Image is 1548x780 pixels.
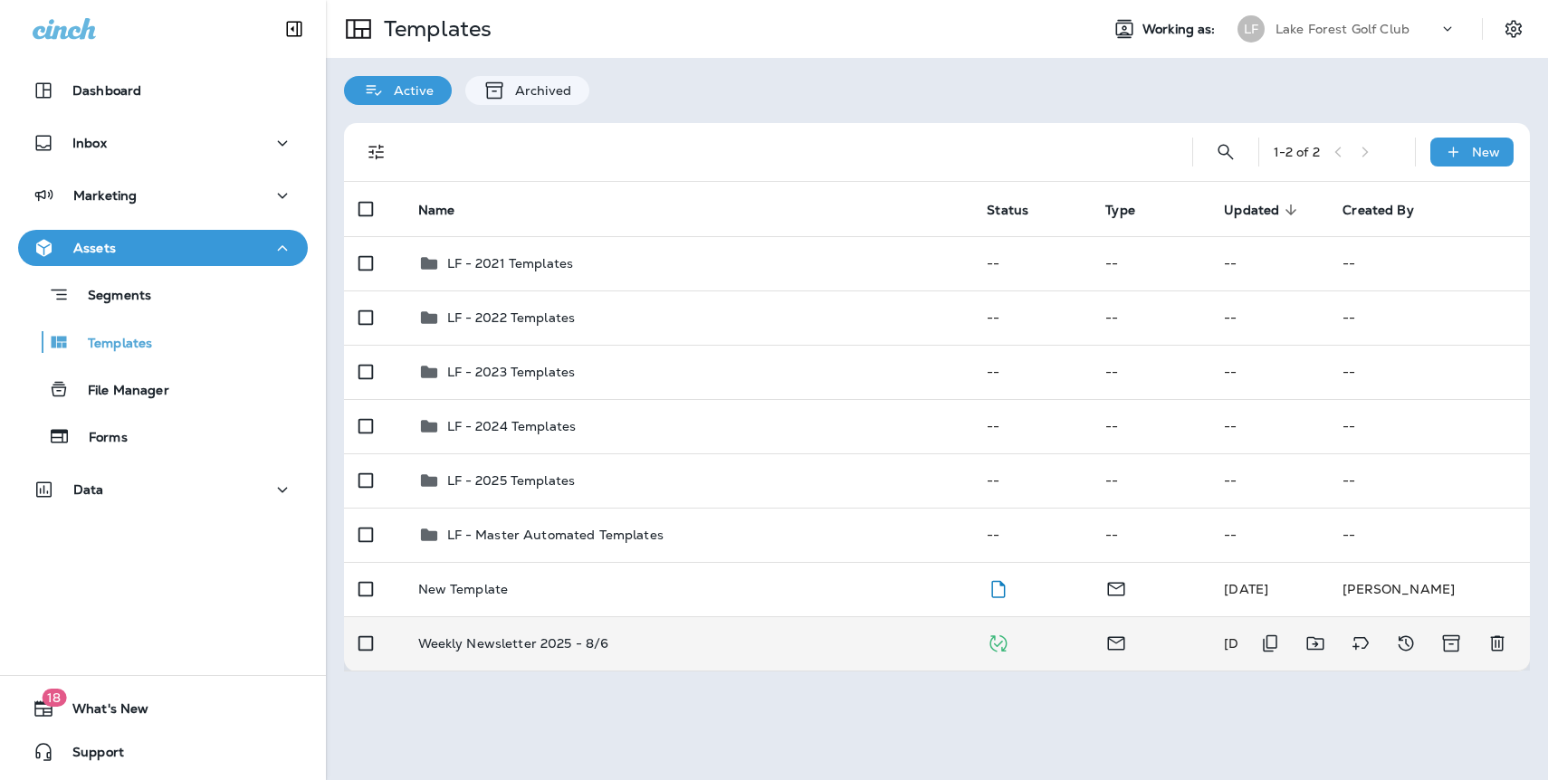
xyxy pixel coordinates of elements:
[42,689,66,707] span: 18
[1209,345,1328,399] td: --
[70,336,152,353] p: Templates
[972,399,1091,453] td: --
[1224,635,1268,652] span: Pam Borrisove
[1209,453,1328,508] td: --
[1209,508,1328,562] td: --
[18,323,308,361] button: Templates
[377,15,492,43] p: Templates
[54,701,148,723] span: What's New
[1497,13,1530,45] button: Settings
[1091,236,1209,290] td: --
[506,83,571,98] p: Archived
[18,370,308,408] button: File Manager
[1091,290,1209,345] td: --
[447,256,574,271] p: LF - 2021 Templates
[447,419,577,433] p: LF - 2024 Templates
[385,83,434,98] p: Active
[1209,236,1328,290] td: --
[987,579,1009,595] span: Draft
[18,230,308,266] button: Assets
[1091,508,1209,562] td: --
[54,745,124,766] span: Support
[972,345,1091,399] td: --
[1328,290,1530,345] td: --
[1388,625,1424,661] button: View Changelog
[70,383,169,400] p: File Manager
[1224,202,1303,218] span: Updated
[1091,399,1209,453] td: --
[972,236,1091,290] td: --
[1297,625,1333,661] button: Move to folder
[1479,625,1515,661] button: Delete
[447,528,664,542] p: LF - Master Automated Templates
[1276,22,1409,36] p: Lake Forest Golf Club
[447,473,576,488] p: LF - 2025 Templates
[18,471,308,508] button: Data
[73,482,104,497] p: Data
[1091,453,1209,508] td: --
[71,430,128,447] p: Forms
[972,453,1091,508] td: --
[1105,579,1127,595] span: Email
[1209,290,1328,345] td: --
[418,636,609,651] p: Weekly Newsletter 2025 - 8/6
[18,690,308,727] button: 18What's New
[1328,345,1530,399] td: --
[987,633,1009,650] span: Published
[18,125,308,161] button: Inbox
[1105,633,1127,650] span: Email
[1105,202,1159,218] span: Type
[70,288,151,306] p: Segments
[18,734,308,770] button: Support
[1433,625,1470,661] button: Archive
[1343,625,1379,661] button: Add tags
[1091,345,1209,399] td: --
[1343,203,1413,218] span: Created By
[1343,202,1437,218] span: Created By
[73,241,116,255] p: Assets
[1142,22,1219,37] span: Working as:
[1328,453,1530,508] td: --
[1209,399,1328,453] td: --
[269,11,320,47] button: Collapse Sidebar
[1274,145,1320,159] div: 1 - 2 of 2
[972,290,1091,345] td: --
[358,134,395,170] button: Filters
[418,203,455,218] span: Name
[1328,508,1530,562] td: --
[418,202,479,218] span: Name
[18,177,308,214] button: Marketing
[1224,581,1268,597] span: Pam Borrisove
[987,203,1028,218] span: Status
[447,310,576,325] p: LF - 2022 Templates
[1472,145,1500,159] p: New
[72,136,107,150] p: Inbox
[1208,134,1244,170] button: Search Templates
[1105,203,1135,218] span: Type
[1328,399,1530,453] td: --
[1224,203,1279,218] span: Updated
[418,582,509,596] p: New Template
[73,188,137,203] p: Marketing
[972,508,1091,562] td: --
[1328,236,1530,290] td: --
[987,202,1052,218] span: Status
[447,365,576,379] p: LF - 2023 Templates
[18,417,308,455] button: Forms
[1237,15,1265,43] div: LF
[1328,562,1530,616] td: [PERSON_NAME]
[1252,625,1288,661] button: Duplicate
[18,275,308,314] button: Segments
[18,72,308,109] button: Dashboard
[72,83,141,98] p: Dashboard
